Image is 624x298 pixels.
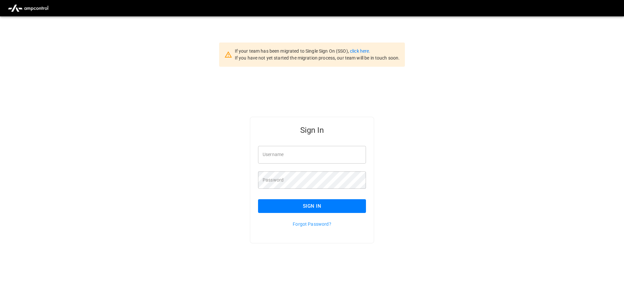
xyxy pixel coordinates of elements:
[258,199,366,213] button: Sign In
[235,48,350,54] span: If your team has been migrated to Single Sign On (SSO),
[258,221,366,227] p: Forgot Password?
[258,125,366,135] h5: Sign In
[350,48,370,54] a: click here.
[235,55,400,61] span: If you have not yet started the migration process, our team will be in touch soon.
[5,2,51,14] img: ampcontrol.io logo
